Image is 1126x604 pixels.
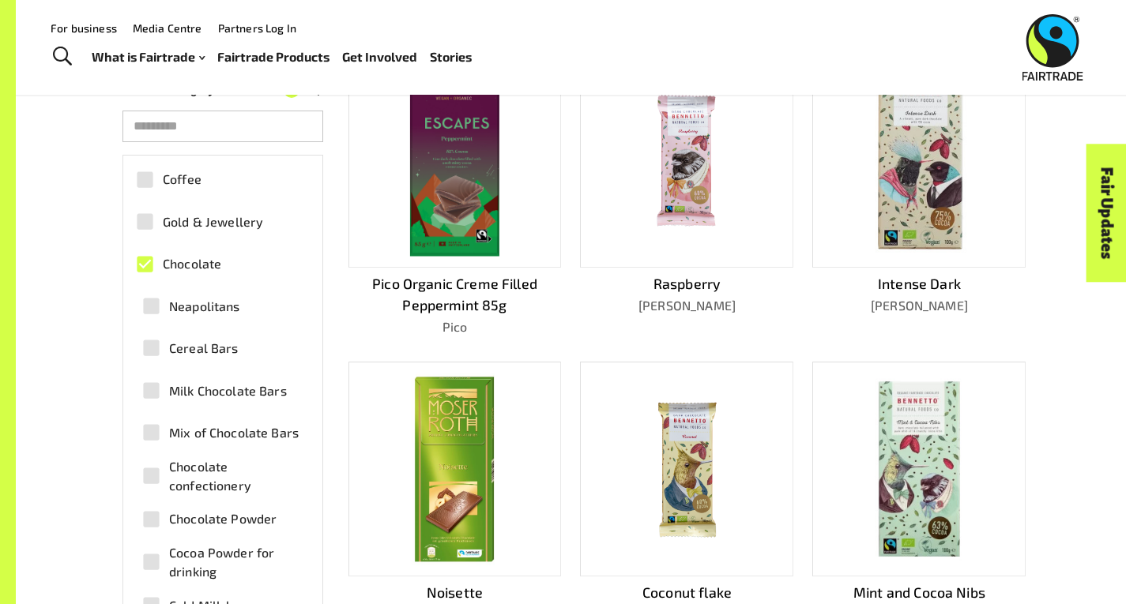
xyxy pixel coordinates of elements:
a: Get Involved [342,46,417,69]
a: Pico Organic Creme Filled Peppermint 85gPico [348,53,562,336]
img: Fairtrade Australia New Zealand logo [1022,14,1083,81]
p: Pico [348,317,562,336]
span: Mix of Chocolate Bars [169,423,299,442]
a: Media Centre [133,21,202,35]
p: Coconut flake [580,582,793,603]
a: Raspberry[PERSON_NAME] [580,53,793,336]
p: [PERSON_NAME] [812,296,1026,315]
span: Neapolitans [169,297,240,316]
span: Milk Chocolate Bars [169,381,287,400]
p: [PERSON_NAME] [580,296,793,315]
span: Coffee [163,170,201,189]
p: Noisette [348,582,562,603]
a: Intense Dark[PERSON_NAME] [812,53,1026,336]
a: What is Fairtrade [92,46,205,69]
p: Pico Organic Creme Filled Peppermint 85g [348,273,562,315]
span: Gold & Jewellery [163,212,263,231]
a: Toggle Search [43,37,81,77]
p: Raspberry [580,273,793,294]
a: Stories [430,46,472,69]
a: Partners Log In [218,21,296,35]
p: Intense Dark [812,273,1026,294]
a: Fairtrade Products [217,46,330,69]
p: Mint and Cocoa Nibs [812,582,1026,603]
span: Chocolate [163,254,221,273]
a: For business [51,21,117,35]
span: Cocoa Powder for drinking [169,543,301,581]
span: Chocolate confectionery [169,457,301,495]
span: Cereal Bars [169,339,239,358]
span: Chocolate Powder [169,509,277,528]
